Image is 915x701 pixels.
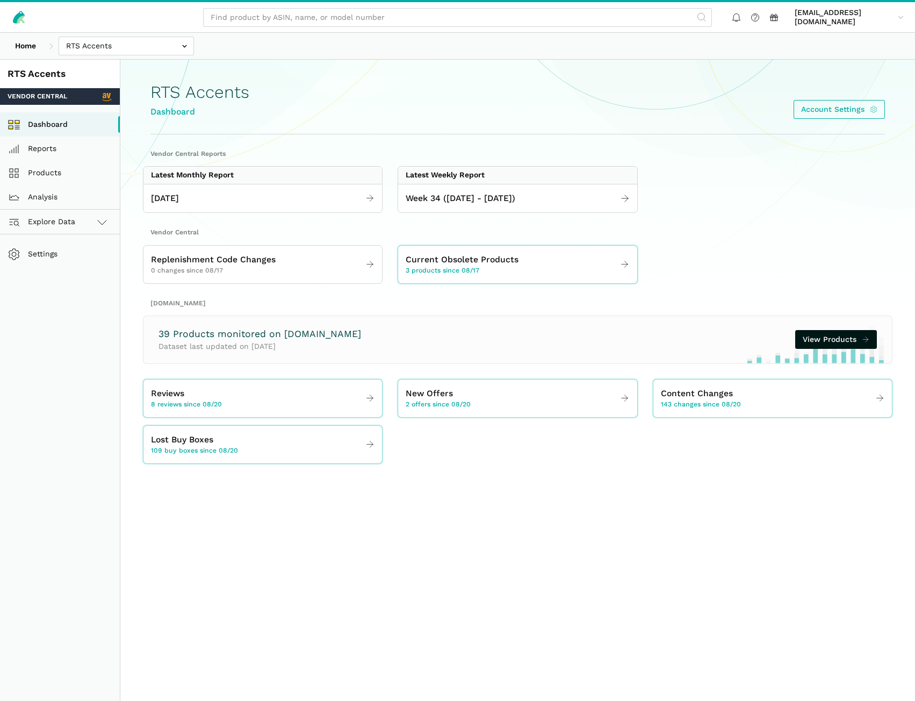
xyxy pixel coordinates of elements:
[151,387,184,400] span: Reviews
[795,330,877,349] a: View Products
[158,327,361,341] h3: 39 Products monitored on [DOMAIN_NAME]
[406,400,471,410] span: 2 offers since 08/20
[150,83,249,102] h1: RTS Accents
[661,387,733,400] span: Content Changes
[406,253,518,267] span: Current Obsolete Products
[398,188,637,209] a: Week 34 ([DATE] - [DATE])
[661,400,741,410] span: 143 changes since 08/20
[795,8,894,27] span: [EMAIL_ADDRESS][DOMAIN_NAME]
[143,383,382,413] a: Reviews 8 reviews since 08/20
[8,92,67,102] span: Vendor Central
[150,228,885,238] h2: Vendor Central
[406,170,485,180] div: Latest Weekly Report
[794,100,885,119] a: Account Settings
[150,149,885,159] h2: Vendor Central Reports
[150,299,885,309] h2: [DOMAIN_NAME]
[151,400,222,410] span: 8 reviews since 08/20
[151,253,276,267] span: Replenishment Code Changes
[791,6,907,28] a: [EMAIL_ADDRESS][DOMAIN_NAME]
[653,383,892,413] a: Content Changes 143 changes since 08/20
[398,383,637,413] a: New Offers 2 offers since 08/20
[151,446,238,456] span: 109 buy boxes since 08/20
[151,192,179,205] span: [DATE]
[59,37,194,55] input: RTS Accents
[150,105,249,119] div: Dashboard
[143,249,382,280] a: Replenishment Code Changes 0 changes since 08/17
[143,430,382,460] a: Lost Buy Boxes 109 buy boxes since 08/20
[398,249,637,280] a: Current Obsolete Products 3 products since 08/17
[8,67,112,81] div: RTS Accents
[406,387,453,400] span: New Offers
[406,266,479,276] span: 3 products since 08/17
[143,188,382,209] a: [DATE]
[11,216,75,228] span: Explore Data
[151,170,234,180] div: Latest Monthly Report
[406,192,515,205] span: Week 34 ([DATE] - [DATE])
[151,266,223,276] span: 0 changes since 08/17
[158,341,361,352] p: Dataset last updated on [DATE]
[8,37,44,55] a: Home
[151,433,213,447] span: Lost Buy Boxes
[803,334,856,345] span: View Products
[203,8,712,27] input: Find product by ASIN, name, or model number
